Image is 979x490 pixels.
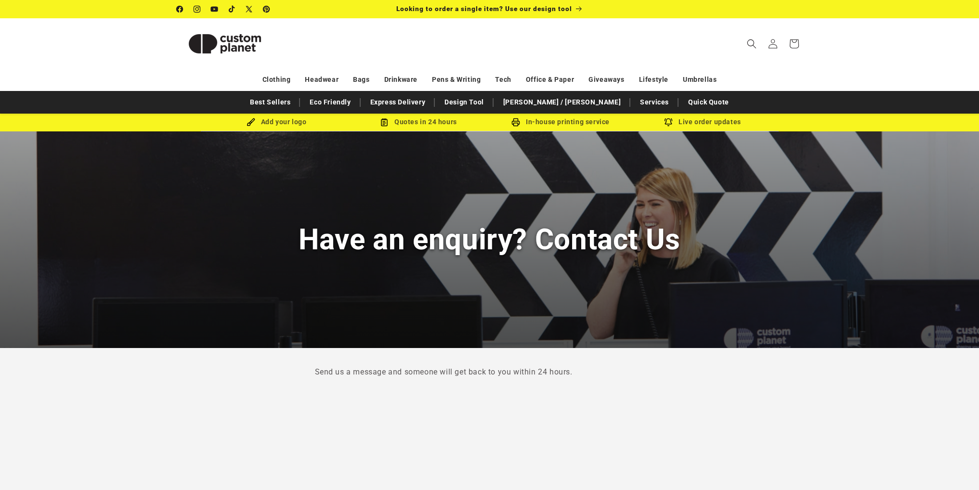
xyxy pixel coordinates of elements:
a: Giveaways [588,71,624,88]
a: Headwear [305,71,339,88]
img: Order updates [664,118,673,127]
div: Quotes in 24 hours [348,116,490,128]
div: Live order updates [632,116,774,128]
summary: Search [741,33,762,54]
a: [PERSON_NAME] / [PERSON_NAME] [498,94,626,111]
a: Quick Quote [683,94,734,111]
a: Services [635,94,674,111]
img: Order Updates Icon [380,118,389,127]
a: Drinkware [384,71,418,88]
a: Bags [353,71,369,88]
a: Lifestyle [639,71,668,88]
a: Design Tool [440,94,489,111]
a: Express Delivery [365,94,431,111]
img: In-house printing [511,118,520,127]
a: Tech [495,71,511,88]
a: Umbrellas [683,71,717,88]
a: Eco Friendly [305,94,355,111]
div: Add your logo [206,116,348,128]
h1: Have an enquiry? Contact Us [299,221,680,258]
img: Custom Planet [177,22,273,65]
a: Office & Paper [526,71,574,88]
div: In-house printing service [490,116,632,128]
a: Pens & Writing [432,71,481,88]
a: Clothing [262,71,291,88]
a: Custom Planet [173,18,276,69]
img: Brush Icon [247,118,255,127]
p: Send us a message and someone will get back to you within 24 hours. [315,365,665,379]
a: Best Sellers [245,94,295,111]
span: Looking to order a single item? Use our design tool [396,5,572,13]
